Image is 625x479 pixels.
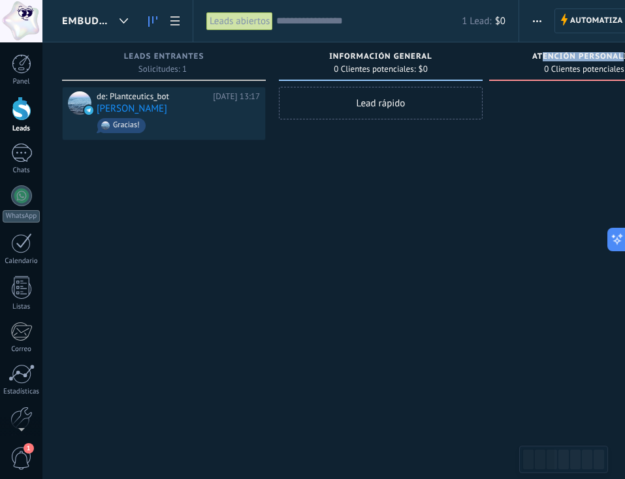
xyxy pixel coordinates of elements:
a: [PERSON_NAME] [97,103,167,114]
span: Embudo de ventas [62,15,114,27]
img: telegram-sm.svg [84,106,93,115]
a: Leads [142,8,164,34]
div: Pablo Villanueva [68,91,91,115]
a: Lista [164,8,186,34]
div: [DATE] 13:17 [213,91,260,102]
span: $0 [495,15,505,27]
div: WhatsApp [3,210,40,223]
button: Más [528,8,547,33]
div: Listas [3,303,40,311]
span: 0 Clientes potenciales: [334,65,415,73]
span: $0 [419,65,428,73]
div: Correo [3,345,40,354]
div: Leads [3,125,40,133]
div: Leads abiertos [206,12,273,31]
span: Solicitudes: 1 [138,65,187,73]
span: 1 [24,443,34,454]
div: información general [285,52,476,63]
div: Gracias! [113,121,140,130]
span: Leads Entrantes [124,52,204,61]
span: información general [329,52,432,61]
div: Leads Entrantes [69,52,259,63]
span: Automatiza [570,9,623,33]
div: Chats [3,166,40,175]
div: Panel [3,78,40,86]
span: 1 Lead: [462,15,491,27]
div: Calendario [3,257,40,266]
div: Lead rápido [279,87,483,119]
div: de: Plantceutics_bot [97,91,208,102]
div: Estadísticas [3,388,40,396]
